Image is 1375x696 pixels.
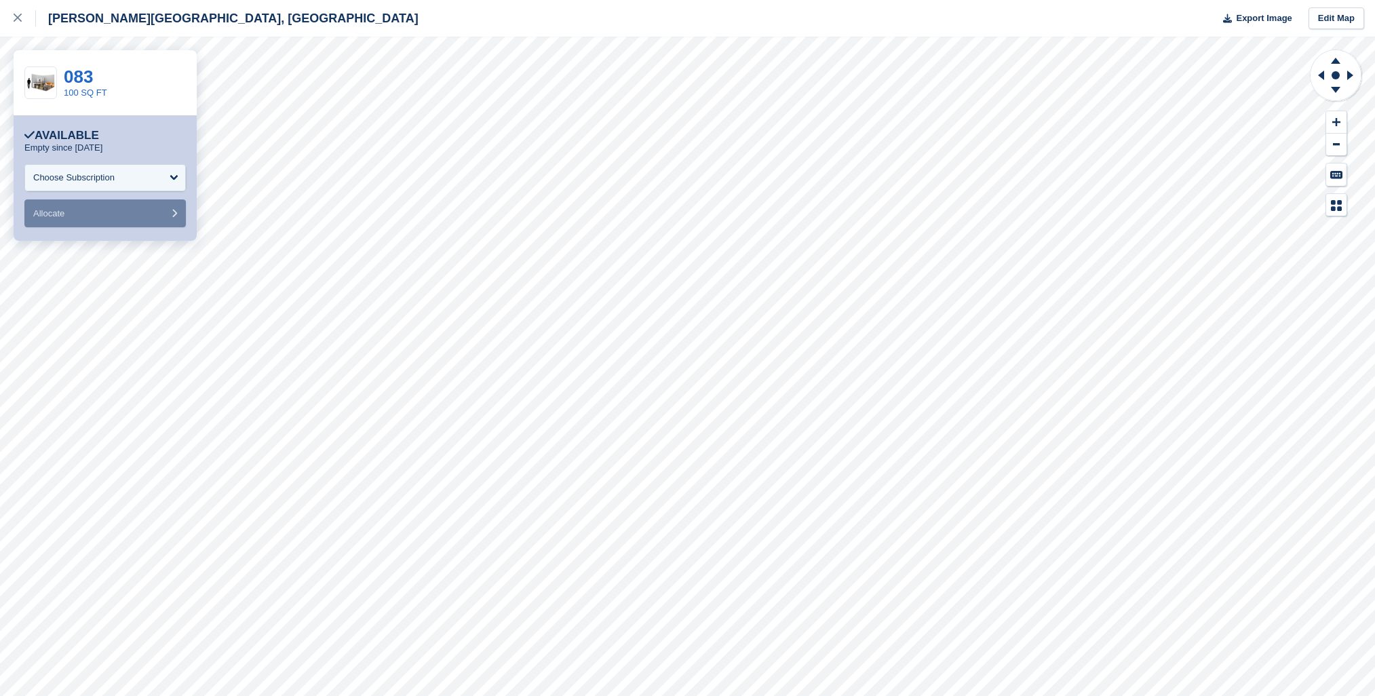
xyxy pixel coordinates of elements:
[1326,163,1347,186] button: Keyboard Shortcuts
[1326,194,1347,216] button: Map Legend
[24,129,99,142] div: Available
[25,71,56,95] img: 100-sqft-unit.jpg
[1326,111,1347,134] button: Zoom In
[64,66,93,87] a: 083
[1326,134,1347,156] button: Zoom Out
[1215,7,1292,30] button: Export Image
[33,171,115,185] div: Choose Subscription
[64,88,107,98] a: 100 SQ FT
[33,208,64,218] span: Allocate
[24,142,102,153] p: Empty since [DATE]
[24,199,186,227] button: Allocate
[36,10,419,26] div: [PERSON_NAME][GEOGRAPHIC_DATA], [GEOGRAPHIC_DATA]
[1236,12,1292,25] span: Export Image
[1309,7,1364,30] a: Edit Map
